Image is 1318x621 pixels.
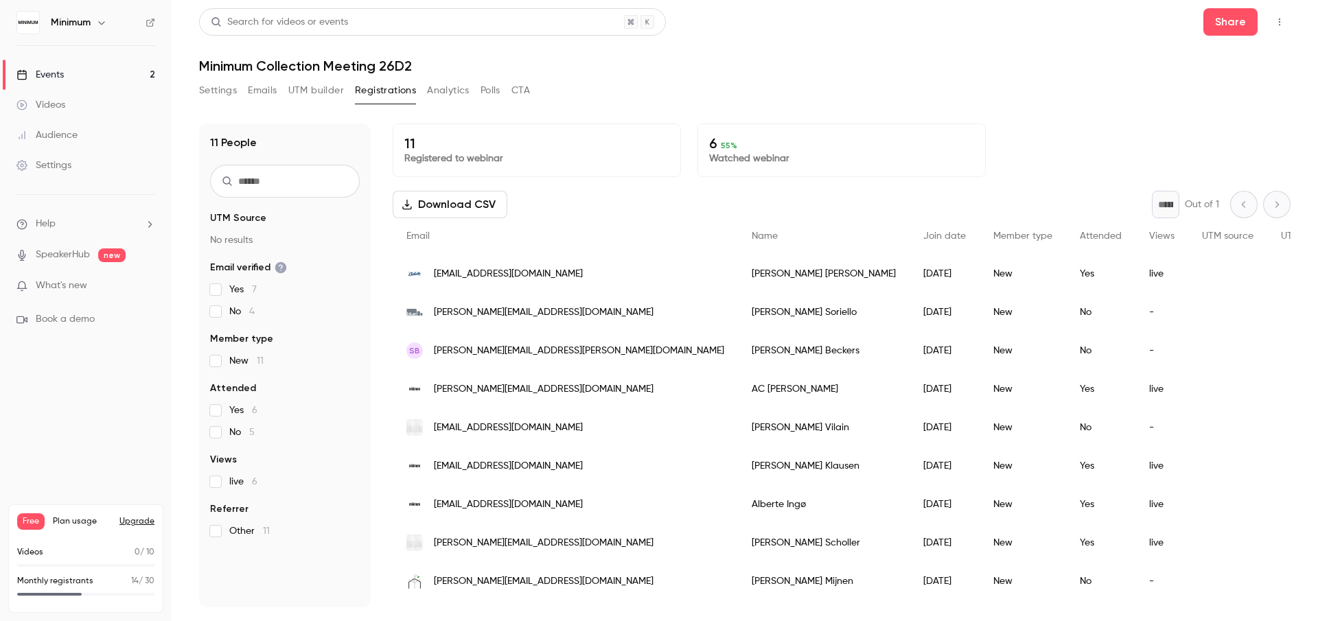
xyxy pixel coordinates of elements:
[355,80,416,102] button: Registrations
[406,381,423,397] img: minimum.dk
[980,293,1066,331] div: New
[1149,231,1175,241] span: Views
[119,516,154,527] button: Upgrade
[53,516,111,527] span: Plan usage
[249,427,255,437] span: 5
[406,266,423,282] img: theclothette.com
[131,575,154,587] p: / 30
[1135,408,1188,447] div: -
[16,217,155,231] li: help-dropdown-opener
[1135,485,1188,524] div: live
[709,152,974,165] p: Watched webinar
[229,425,255,439] span: No
[406,304,423,320] img: bluedistribution.com
[1066,447,1135,485] div: Yes
[1135,447,1188,485] div: live
[210,233,360,247] p: No results
[738,447,910,485] div: [PERSON_NAME] Klausen
[738,524,910,562] div: [PERSON_NAME] Scholler
[17,575,93,587] p: Monthly registrants
[1135,293,1188,331] div: -
[131,577,139,585] span: 14
[1202,231,1253,241] span: UTM source
[910,408,980,447] div: [DATE]
[263,526,270,536] span: 11
[229,403,257,417] span: Yes
[709,135,974,152] p: 6
[980,370,1066,408] div: New
[199,58,1291,74] h1: Minimum Collection Meeting 26D2
[229,524,270,538] span: Other
[434,421,583,435] span: [EMAIL_ADDRESS][DOMAIN_NAME]
[404,152,669,165] p: Registered to webinar
[752,231,778,241] span: Name
[910,447,980,485] div: [DATE]
[1066,562,1135,600] div: No
[393,191,507,218] button: Download CSV
[980,331,1066,370] div: New
[721,141,737,150] span: 55 %
[406,573,423,589] img: fancyfarmers.com
[210,332,273,346] span: Member type
[210,134,257,151] h1: 11 People
[481,80,500,102] button: Polls
[434,382,654,397] span: [PERSON_NAME][EMAIL_ADDRESS][DOMAIN_NAME]
[738,293,910,331] div: [PERSON_NAME] Soriello
[210,211,360,538] section: facet-groups
[511,80,530,102] button: CTA
[434,305,654,320] span: [PERSON_NAME][EMAIL_ADDRESS][DOMAIN_NAME]
[980,485,1066,524] div: New
[16,128,78,142] div: Audience
[135,548,140,556] span: 0
[427,80,470,102] button: Analytics
[434,344,724,358] span: [PERSON_NAME][EMAIL_ADDRESS][PERSON_NAME][DOMAIN_NAME]
[1080,231,1122,241] span: Attended
[406,231,430,241] span: Email
[434,536,654,550] span: [PERSON_NAME][EMAIL_ADDRESS][DOMAIN_NAME]
[406,419,423,436] img: unionville.be
[36,312,95,327] span: Book a demo
[980,447,1066,485] div: New
[738,370,910,408] div: AC [PERSON_NAME]
[16,98,65,112] div: Videos
[17,513,45,530] span: Free
[252,285,257,294] span: 7
[229,354,264,368] span: New
[210,382,256,395] span: Attended
[910,255,980,293] div: [DATE]
[288,80,344,102] button: UTM builder
[406,496,423,513] img: minimum.dk
[199,80,237,102] button: Settings
[210,261,287,274] span: Email verified
[980,524,1066,562] div: New
[1066,408,1135,447] div: No
[434,267,583,281] span: [EMAIL_ADDRESS][DOMAIN_NAME]
[1135,370,1188,408] div: live
[36,217,56,231] span: Help
[738,562,910,600] div: [PERSON_NAME] Mijnen
[1066,370,1135,408] div: Yes
[910,293,980,331] div: [DATE]
[1185,198,1219,211] p: Out of 1
[98,248,126,262] span: new
[229,305,255,318] span: No
[434,497,583,512] span: [EMAIL_ADDRESS][DOMAIN_NAME]
[910,485,980,524] div: [DATE]
[36,279,87,293] span: What's new
[1066,331,1135,370] div: No
[980,408,1066,447] div: New
[16,159,71,172] div: Settings
[1066,485,1135,524] div: Yes
[257,356,264,366] span: 11
[51,16,91,30] h6: Minimum
[17,546,43,559] p: Videos
[923,231,966,241] span: Join date
[980,255,1066,293] div: New
[404,135,669,152] p: 11
[910,331,980,370] div: [DATE]
[229,283,257,296] span: Yes
[980,562,1066,600] div: New
[210,453,237,467] span: Views
[910,562,980,600] div: [DATE]
[211,15,348,30] div: Search for videos or events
